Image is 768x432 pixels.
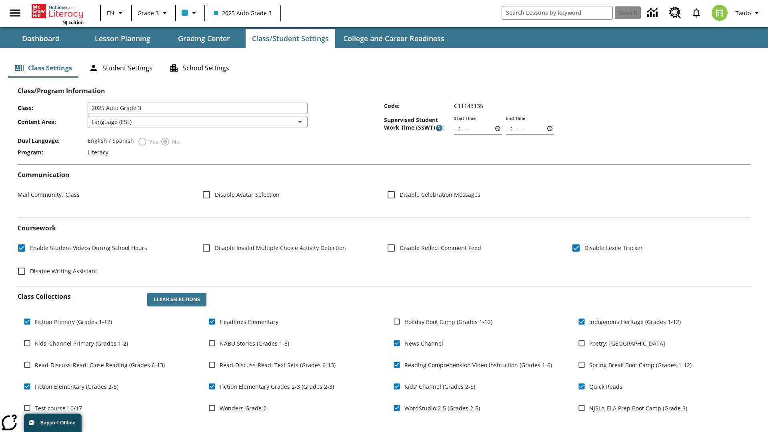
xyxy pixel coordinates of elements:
input: search field [502,6,612,19]
span: News Channel [404,339,443,348]
span: C11143135 [454,102,483,110]
button: Open side menu [3,1,27,25]
span: Test course 10/17 [35,404,82,412]
span: Poetry: [GEOGRAPHIC_DATA] [589,339,665,348]
h2: Class Collections [18,293,141,300]
button: Class color is light blue. Change class color [178,6,202,20]
a: Home [32,3,84,19]
span: Fiction Elementary (Grades 2-5) [35,382,118,391]
span: Quick Reads [589,382,622,391]
span: WordStudio 2-5 (Grades 2-5) [404,404,480,412]
button: School Settings [163,58,236,78]
span: Mail Community : [18,191,63,198]
span: Enable Student Videos During School Hours [30,244,147,252]
h2: Communication [18,171,750,179]
span: Disable Writing Assistant [30,267,97,275]
button: Dashboard [1,29,81,48]
span: Dual Language : [18,137,88,144]
button: Lesson Planning [82,29,162,48]
span: Disable Invalid Multiple Choice Activity Detection [215,244,346,252]
span: Literacy [88,148,108,156]
span: Read-Discuss-Read: Text Sets (Grades 6-13) [220,361,336,369]
h2: Class/Program Information [18,87,750,95]
span: EN [107,9,114,17]
button: Profile/Settings [732,6,765,20]
span: Yes [147,138,158,146]
span: Kids' Channel Primary (Grades 1-2) [35,339,128,348]
span: Disable Lexile Tracker [584,244,643,252]
div: Home [32,2,84,25]
button: Supervised Student Work Time is the timeframe when students can take LevelSet and when lessons ar... [435,124,443,132]
span: Code : [384,102,454,110]
span: Grade 3 [138,9,159,17]
span: Fiction Primary (Grades 1-12) [35,318,112,326]
div: Class/Program Information [18,95,750,158]
h2: Course work [18,224,750,232]
div: Language (ESL) [88,116,308,128]
span: Reading Comprehension Video Instruction (Grades 1-6) [404,361,552,369]
span: Fiction Elementary Grades 2-3 (Grades 2-3) [220,382,334,391]
button: Student Settings [82,58,159,78]
button: Clear Selections [147,293,206,306]
div: Class Collections [18,286,750,426]
span: Disable Celebration Messages [400,190,480,199]
span: Wonders Grade 2 [220,404,266,412]
span: NJ Edition [62,19,84,25]
button: Language: EN, Select a language [103,6,129,20]
img: avatar image [712,5,728,21]
a: Resource Center, Will open in new tab [664,2,686,24]
span: Supervised Student Work Time (SSWT) : [384,116,454,132]
label: Start Time [454,116,476,122]
span: Headlines Elementary [220,318,278,326]
span: Spring Break Boot Camp (Grades 1-12) [589,361,692,369]
div: Communication [18,171,750,211]
span: Content Area : [18,118,88,126]
span: 2025 Auto Grade 3 [214,9,272,17]
button: Select a new avatar [707,2,732,23]
button: Class/Student Settings [246,29,335,48]
span: Disable Avatar Selection [215,190,280,199]
div: Class/Student Settings [8,58,760,78]
a: Data Center [642,2,664,24]
span: Tauto [736,9,751,17]
button: Grading Center [164,29,244,48]
span: Disable Reflect Comment Feed [400,244,481,252]
span: Read-Discuss-Read: Close Reading (Grades 6-13) [35,361,165,369]
span: NABU Stories (Grades 1-5) [220,339,289,348]
button: Class Settings [8,58,78,78]
button: Grade: Grade 3, Select a grade [134,6,173,20]
button: College and Career Readiness [337,29,451,48]
span: Class [63,191,80,198]
span: Support Offline [40,420,75,426]
div: Coursework [18,224,750,279]
span: Program : [18,148,88,156]
label: End Time [506,116,525,122]
span: No [170,138,180,146]
label: English / Spanish [88,137,134,146]
span: Indigenous Heritage (Grades 1-12) [589,318,681,326]
button: Support Offline [24,414,82,432]
span: Holiday Boot Camp (Grades 1-12) [404,318,492,326]
input: Class [88,102,308,114]
span: Class : [18,104,88,112]
span: NJSLA-ELA Prep Boot Camp (Grade 3) [589,404,687,412]
span: Kids' Channel (Grades 2-5) [404,382,475,391]
a: Notifications [686,2,707,23]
